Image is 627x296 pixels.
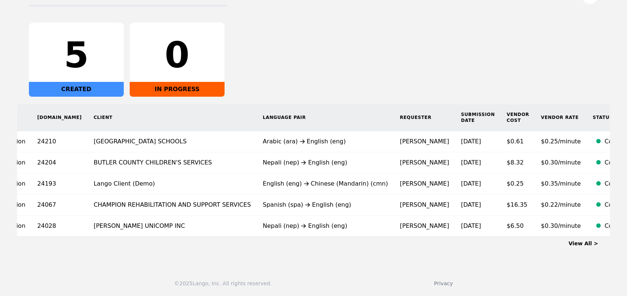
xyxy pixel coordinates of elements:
time: [DATE] [461,138,481,145]
td: $0.61 [501,131,535,152]
td: BUTLER COUNTY CHILDREN'S SERVICES [88,152,257,173]
th: Language Pair [257,104,394,131]
th: [DOMAIN_NAME] [31,104,88,131]
td: [PERSON_NAME] [394,216,455,237]
th: Requester [394,104,455,131]
th: Vendor Rate [535,104,587,131]
td: [GEOGRAPHIC_DATA] SCHOOLS [88,131,257,152]
div: Arabic (ara) English (eng) [263,137,388,146]
time: [DATE] [461,201,481,208]
a: Privacy [434,280,453,286]
td: 24204 [31,152,88,173]
td: $8.32 [501,152,535,173]
th: Vendor Cost [501,104,535,131]
td: [PERSON_NAME] [394,131,455,152]
div: Spanish (spa) English (eng) [263,200,388,209]
td: 24028 [31,216,88,237]
td: $16.35 [501,194,535,216]
div: 5 [35,37,118,73]
div: 0 [136,37,219,73]
div: Nepali (nep) English (eng) [263,222,388,230]
a: View All > [568,240,598,246]
td: $0.25 [501,173,535,194]
span: $0.22/minute [541,201,581,208]
div: CREATED [29,82,124,97]
span: $0.30/minute [541,159,581,166]
th: Client [88,104,257,131]
td: 24067 [31,194,88,216]
div: English (eng) Chinese (Mandarin) (cmn) [263,179,388,188]
td: [PERSON_NAME] [394,194,455,216]
th: Submission Date [455,104,501,131]
time: [DATE] [461,222,481,229]
td: Lango Client (Demo) [88,173,257,194]
span: $0.35/minute [541,180,581,187]
div: © 2025 Lango, Inc. All rights reserved. [174,280,272,287]
div: IN PROGRESS [130,82,225,97]
td: [PERSON_NAME] [394,173,455,194]
td: CHAMPION REHABILITATION AND SUPPORT SERVICES [88,194,257,216]
span: $0.30/minute [541,222,581,229]
td: $6.50 [501,216,535,237]
span: $0.25/minute [541,138,581,145]
td: [PERSON_NAME] UNICOMP INC [88,216,257,237]
time: [DATE] [461,159,481,166]
td: [PERSON_NAME] [394,152,455,173]
td: 24193 [31,173,88,194]
time: [DATE] [461,180,481,187]
div: Nepali (nep) English (eng) [263,158,388,167]
td: 24210 [31,131,88,152]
